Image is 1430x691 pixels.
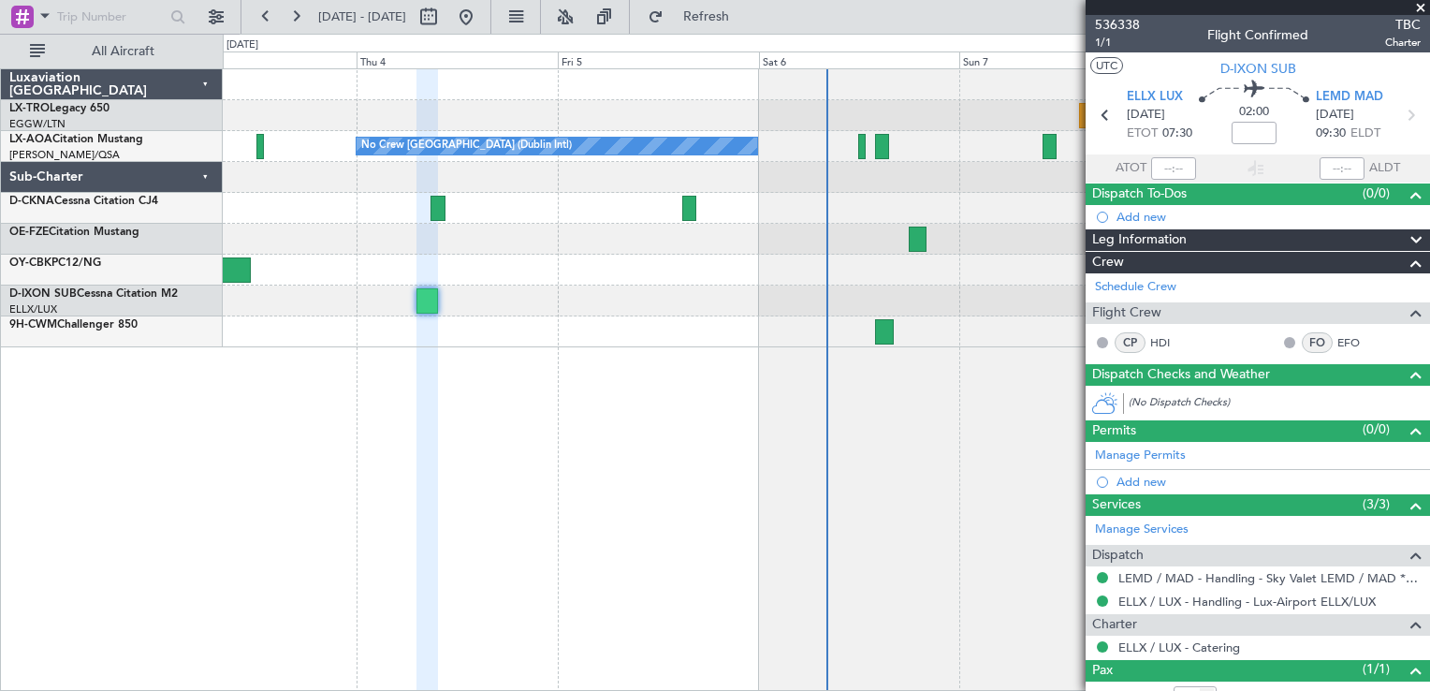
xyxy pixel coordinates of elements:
span: LX-AOA [9,134,52,145]
span: D-IXON SUB [1220,59,1296,79]
span: 09:30 [1316,125,1346,143]
span: ELLX LUX [1127,88,1183,107]
span: (0/0) [1363,419,1390,439]
input: Trip Number [57,3,165,31]
a: OY-CBKPC12/NG [9,257,101,269]
span: OY-CBK [9,257,51,269]
span: LX-TRO [9,103,50,114]
span: Refresh [667,10,746,23]
a: [PERSON_NAME]/QSA [9,148,120,162]
a: ELLX / LUX - Catering [1118,640,1240,655]
span: Pax [1092,660,1113,682]
span: OE-FZE [9,227,49,238]
div: Sat 6 [759,51,960,68]
div: Wed 3 [155,51,357,68]
div: CP [1115,332,1145,353]
span: (3/3) [1363,494,1390,514]
span: ALDT [1369,159,1400,178]
div: Add new [1116,209,1421,225]
span: (1/1) [1363,659,1390,679]
span: D-IXON SUB [9,288,77,300]
span: Charter [1385,35,1421,51]
button: UTC [1090,57,1123,74]
div: Add new [1116,474,1421,490]
span: Dispatch To-Dos [1092,184,1187,205]
span: Permits [1092,420,1136,442]
a: 9H-CWMChallenger 850 [9,319,138,331]
span: [DATE] [1316,106,1354,125]
span: Services [1092,494,1141,516]
a: Manage Permits [1095,447,1186,465]
div: (No Dispatch Checks) [1129,395,1430,415]
span: 02:00 [1239,103,1269,122]
div: Sun 7 [959,51,1160,68]
div: FO [1302,332,1333,353]
a: EGGW/LTN [9,117,66,131]
div: Flight Confirmed [1207,25,1308,45]
a: LX-TROLegacy 650 [9,103,109,114]
div: Thu 4 [357,51,558,68]
a: LX-AOACitation Mustang [9,134,143,145]
span: Leg Information [1092,229,1187,251]
span: 9H-CWM [9,319,57,331]
a: Schedule Crew [1095,278,1176,297]
div: Fri 5 [558,51,759,68]
button: All Aircraft [21,37,203,66]
span: Charter [1092,614,1137,636]
span: D-CKNA [9,196,54,207]
span: 536338 [1095,15,1140,35]
span: (0/0) [1363,184,1390,203]
a: D-IXON SUBCessna Citation M2 [9,288,178,300]
a: HDI [1150,334,1192,351]
span: Dispatch [1092,545,1144,566]
span: 07:30 [1162,125,1192,143]
div: [DATE] [226,37,258,53]
span: Flight Crew [1092,302,1161,324]
span: ELDT [1350,125,1380,143]
button: Refresh [639,2,751,32]
span: All Aircraft [49,45,197,58]
a: ELLX / LUX - Handling - Lux-Airport ELLX/LUX [1118,594,1376,610]
span: LEMD MAD [1316,88,1383,107]
input: --:-- [1151,157,1196,180]
a: EFO [1337,334,1379,351]
span: 1/1 [1095,35,1140,51]
a: OE-FZECitation Mustang [9,227,139,238]
span: Dispatch Checks and Weather [1092,364,1270,386]
span: ATOT [1116,159,1146,178]
a: LEMD / MAD - Handling - Sky Valet LEMD / MAD **MY HANDLING** [1118,570,1421,586]
a: ELLX/LUX [9,302,57,316]
a: D-CKNACessna Citation CJ4 [9,196,158,207]
span: [DATE] - [DATE] [318,8,406,25]
span: ETOT [1127,125,1158,143]
a: Manage Services [1095,521,1189,539]
div: No Crew [GEOGRAPHIC_DATA] (Dublin Intl) [361,132,572,160]
span: TBC [1385,15,1421,35]
span: Crew [1092,252,1124,273]
span: [DATE] [1127,106,1165,125]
